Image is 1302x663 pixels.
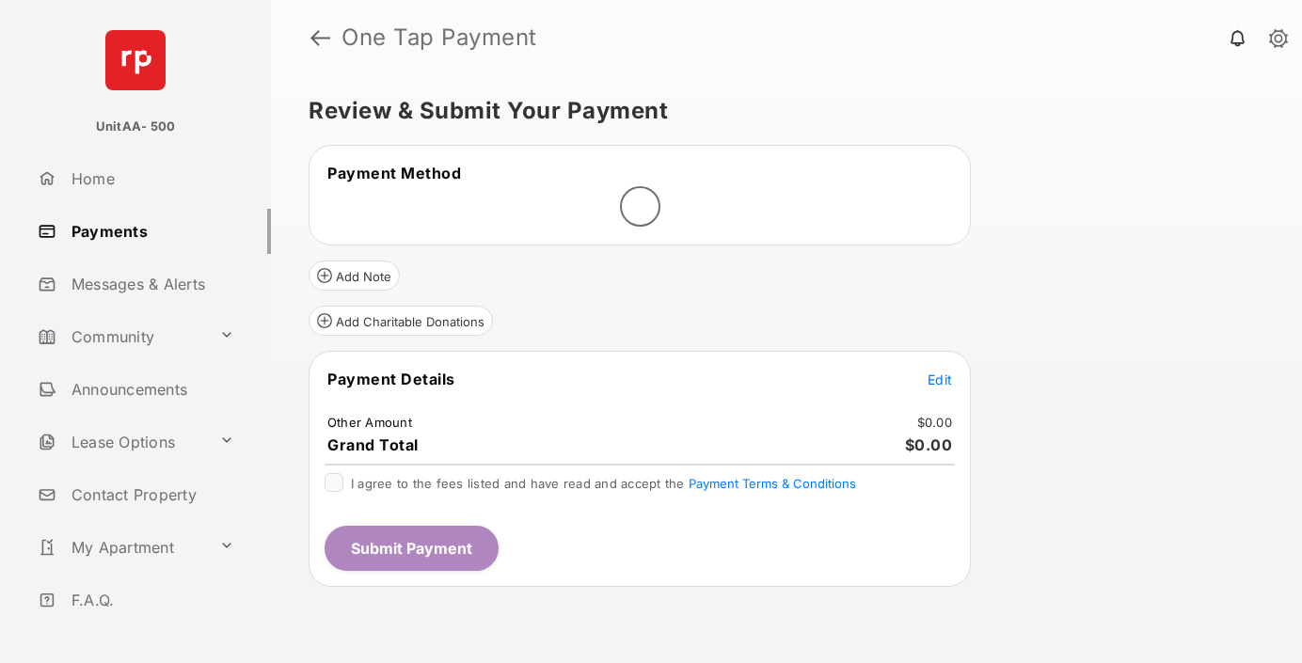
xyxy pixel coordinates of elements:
span: Edit [928,371,952,387]
span: I agree to the fees listed and have read and accept the [351,476,856,491]
span: Payment Method [327,164,461,182]
span: $0.00 [905,435,953,454]
button: Add Charitable Donations [309,306,493,336]
h5: Review & Submit Your Payment [309,100,1249,122]
a: My Apartment [30,525,212,570]
strong: One Tap Payment [341,26,537,49]
span: Payment Details [327,370,455,388]
a: Announcements [30,367,271,412]
button: I agree to the fees listed and have read and accept the [689,476,856,491]
a: Lease Options [30,419,212,465]
button: Submit Payment [325,526,499,571]
button: Edit [928,370,952,388]
a: Community [30,314,212,359]
a: Payments [30,209,271,254]
a: Messages & Alerts [30,261,271,307]
td: $0.00 [916,414,953,431]
a: Contact Property [30,472,271,517]
button: Add Note [309,260,400,291]
a: F.A.Q. [30,577,271,623]
td: Other Amount [326,414,413,431]
img: svg+xml;base64,PHN2ZyB4bWxucz0iaHR0cDovL3d3dy53My5vcmcvMjAwMC9zdmciIHdpZHRoPSI2NCIgaGVpZ2h0PSI2NC... [105,30,166,90]
a: Home [30,156,271,201]
p: UnitAA- 500 [96,118,176,136]
span: Grand Total [327,435,419,454]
